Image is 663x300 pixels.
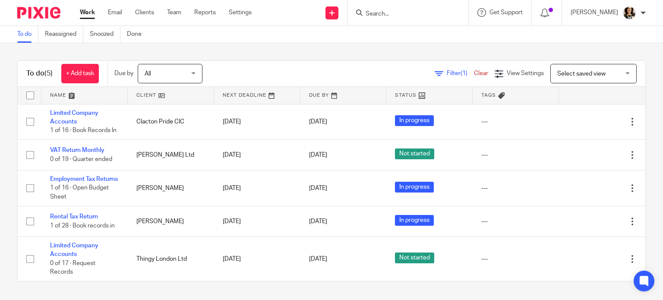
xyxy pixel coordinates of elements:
[128,206,214,237] td: [PERSON_NAME]
[108,8,122,17] a: Email
[309,119,327,125] span: [DATE]
[194,8,216,17] a: Reports
[90,26,120,43] a: Snoozed
[622,6,636,20] img: 2020-11-15%2017.26.54-1.jpg
[489,9,523,16] span: Get Support
[474,70,488,76] a: Clear
[461,70,467,76] span: (1)
[50,110,98,125] a: Limited Company Accounts
[214,206,300,237] td: [DATE]
[481,151,550,159] div: ---
[481,117,550,126] div: ---
[309,218,327,224] span: [DATE]
[309,256,327,262] span: [DATE]
[214,171,300,206] td: [DATE]
[214,237,300,281] td: [DATE]
[229,8,252,17] a: Settings
[50,243,98,257] a: Limited Company Accounts
[481,93,496,98] span: Tags
[395,148,434,159] span: Not started
[395,115,434,126] span: In progress
[571,8,618,17] p: [PERSON_NAME]
[44,70,53,77] span: (5)
[214,104,300,139] td: [DATE]
[128,171,214,206] td: [PERSON_NAME]
[365,10,442,18] input: Search
[114,69,133,78] p: Due by
[50,156,112,162] span: 0 of 19 · Quarter ended
[309,185,327,191] span: [DATE]
[395,215,434,226] span: In progress
[214,139,300,170] td: [DATE]
[26,69,53,78] h1: To do
[17,7,60,19] img: Pixie
[167,8,181,17] a: Team
[557,71,606,77] span: Select saved view
[481,255,550,263] div: ---
[17,26,38,43] a: To do
[50,260,95,275] span: 0 of 17 · Request Records
[128,139,214,170] td: [PERSON_NAME] Ltd
[50,223,115,229] span: 1 of 28 · Book records in
[309,152,327,158] span: [DATE]
[481,217,550,226] div: ---
[135,8,154,17] a: Clients
[507,70,544,76] span: View Settings
[50,147,104,153] a: VAT Return Monthly
[50,214,98,220] a: Rental Tax Return
[50,185,109,200] span: 1 of 16 · Open Budget Sheet
[61,64,99,83] a: + Add task
[447,70,474,76] span: Filter
[50,176,118,182] a: Employment Tax Returns
[128,237,214,281] td: Thingy London Ltd
[45,26,83,43] a: Reassigned
[50,127,117,133] span: 1 of 16 · Book Records In
[80,8,95,17] a: Work
[481,184,550,193] div: ---
[395,182,434,193] span: In progress
[128,104,214,139] td: Clacton Pride CIC
[395,253,434,263] span: Not started
[127,26,148,43] a: Done
[145,71,151,77] span: All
